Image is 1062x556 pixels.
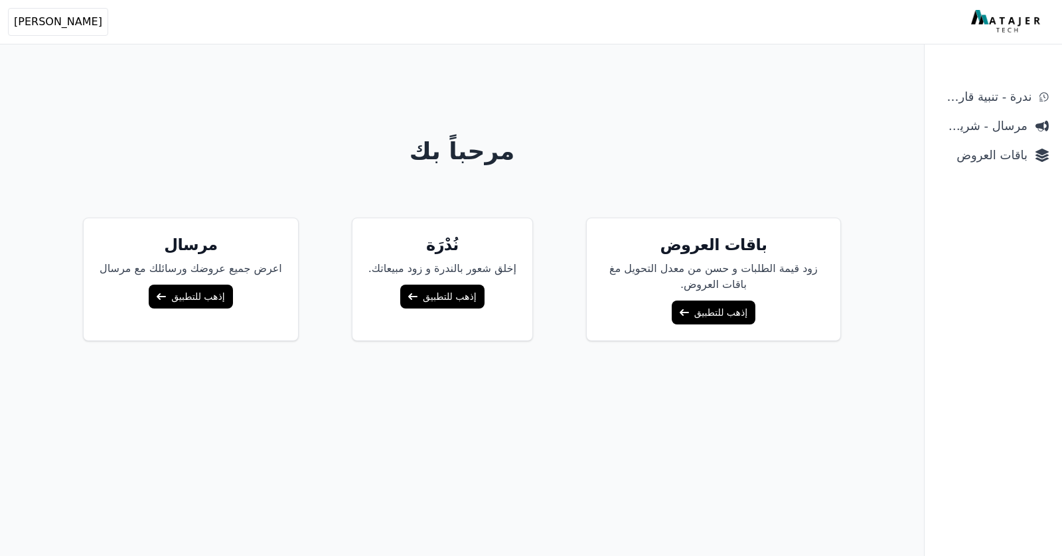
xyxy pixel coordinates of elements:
a: إذهب للتطبيق [149,285,232,309]
h5: باقات العروض [603,234,824,255]
a: إذهب للتطبيق [400,285,484,309]
p: زود قيمة الطلبات و حسن من معدل التحويل مغ باقات العروض. [603,261,824,293]
h5: نُدْرَة [368,234,516,255]
h5: مرسال [100,234,282,255]
img: MatajerTech Logo [971,10,1043,34]
p: اعرض جميع عروضك ورسائلك مع مرسال [100,261,282,277]
span: مرسال - شريط دعاية [938,117,1027,135]
button: [PERSON_NAME] [8,8,108,36]
a: إذهب للتطبيق [672,301,755,324]
span: باقات العروض [938,146,1027,165]
p: إخلق شعور بالندرة و زود مبيعاتك. [368,261,516,277]
span: ندرة - تنبية قارب علي النفاذ [938,88,1031,106]
span: [PERSON_NAME] [14,14,102,30]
